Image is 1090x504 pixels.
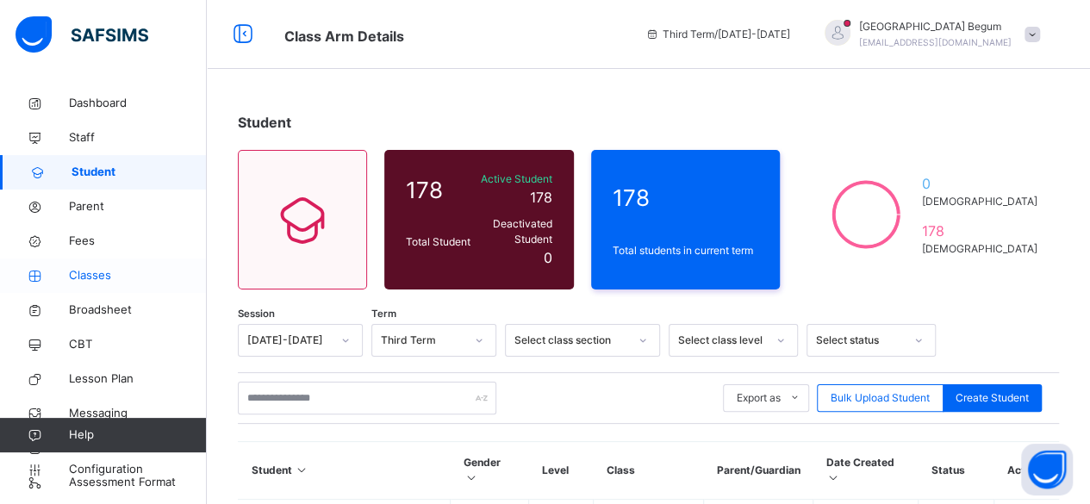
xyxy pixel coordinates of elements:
span: Help [69,426,206,444]
span: Session [238,307,275,321]
div: Total Student [402,230,475,254]
span: Student [72,164,207,181]
span: session/term information [645,27,790,42]
button: Open asap [1021,444,1073,495]
span: Total students in current term [613,243,759,258]
span: [DEMOGRAPHIC_DATA] [922,194,1037,209]
th: Date Created [813,442,919,500]
span: Messaging [69,405,207,422]
span: 0 [544,249,552,266]
div: [DATE]-[DATE] [247,333,331,348]
span: Create Student [956,390,1029,406]
th: Gender [451,442,528,500]
span: Parent [69,198,207,215]
span: [GEOGRAPHIC_DATA] Begum [859,19,1012,34]
i: Sort in Ascending Order [295,464,309,476]
span: Student [238,114,291,131]
img: safsims [16,16,148,53]
span: CBT [69,336,207,353]
span: 178 [406,173,470,207]
span: Staff [69,129,207,146]
th: Parent/Guardian [703,442,813,500]
span: Term [371,307,396,321]
div: Third Term [381,333,464,348]
span: [DEMOGRAPHIC_DATA] [922,241,1037,257]
span: Classes [69,267,207,284]
span: Broadsheet [69,302,207,319]
span: Active Student [479,171,552,187]
div: Select class section [514,333,628,348]
th: Class [593,442,703,500]
div: Shumsunnahar Begum [807,19,1049,50]
span: 178 [530,189,552,206]
span: Lesson Plan [69,370,207,388]
th: Level [528,442,593,500]
span: Export as [737,390,781,406]
span: Bulk Upload Student [831,390,930,406]
span: Dashboard [69,95,207,112]
span: Fees [69,233,207,250]
th: Status [919,442,994,500]
i: Sort in Ascending Order [825,471,840,484]
div: Select status [816,333,904,348]
span: Configuration [69,461,206,478]
span: 0 [922,173,1037,194]
span: 178 [922,221,1037,241]
i: Sort in Ascending Order [464,471,478,484]
span: 178 [613,181,759,215]
th: Student [239,442,451,500]
th: Actions [994,442,1059,500]
span: [EMAIL_ADDRESS][DOMAIN_NAME] [859,37,1012,47]
span: Class Arm Details [284,28,404,45]
span: Deactivated Student [479,216,552,247]
div: Select class level [678,333,766,348]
